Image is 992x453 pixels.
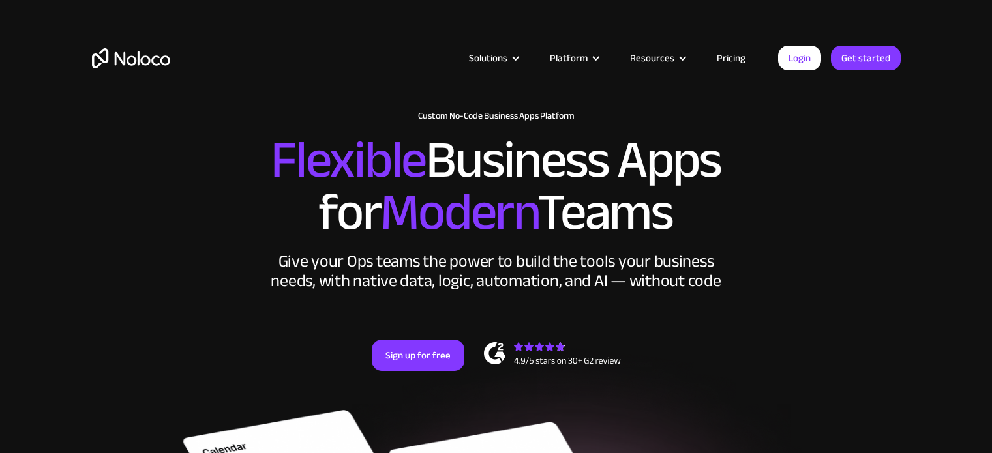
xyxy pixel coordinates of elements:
[92,134,901,239] h2: Business Apps for Teams
[380,164,537,261] span: Modern
[778,46,821,70] a: Login
[268,252,725,291] div: Give your Ops teams the power to build the tools your business needs, with native data, logic, au...
[614,50,700,66] div: Resources
[630,50,674,66] div: Resources
[92,48,170,68] a: home
[700,50,762,66] a: Pricing
[469,50,507,66] div: Solutions
[271,111,426,209] span: Flexible
[550,50,588,66] div: Platform
[831,46,901,70] a: Get started
[372,340,464,371] a: Sign up for free
[453,50,534,66] div: Solutions
[534,50,614,66] div: Platform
